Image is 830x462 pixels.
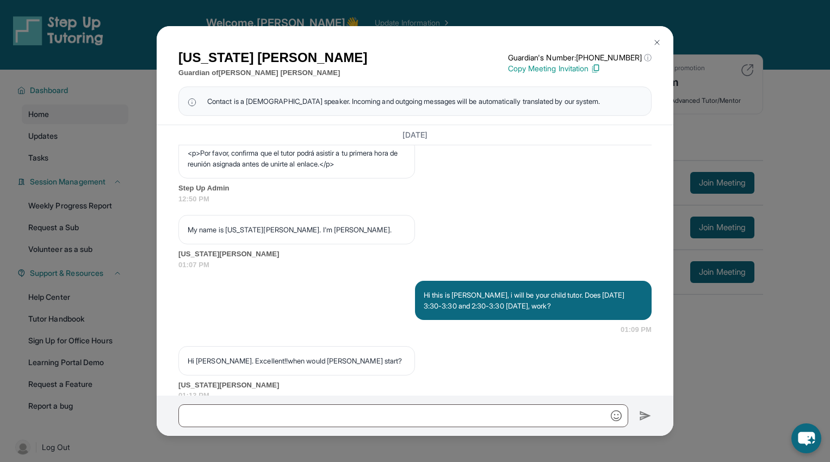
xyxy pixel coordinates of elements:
span: 01:13 PM [178,390,652,401]
p: Copy Meeting Invitation [508,63,652,74]
span: 12:50 PM [178,194,652,205]
p: Hi this is [PERSON_NAME], i will be your child tutor. Does [DATE] 3:30-3:30 and 2:30-3:30 [DATE],... [424,289,643,311]
img: Copy Icon [591,64,600,73]
img: Close Icon [653,38,661,47]
p: My name is [US_STATE][PERSON_NAME]. I'm [PERSON_NAME]. [188,224,406,235]
p: Guardian of [PERSON_NAME] [PERSON_NAME] [178,67,368,78]
span: [US_STATE][PERSON_NAME] [178,380,652,391]
button: chat-button [791,423,821,453]
p: <p>Por favor, confirma que el tutor podrá asistir a tu primera hora de reunión asignada antes de ... [188,147,406,169]
p: Hi [PERSON_NAME]. Excellent!!when would [PERSON_NAME] start? [188,355,406,366]
span: [US_STATE][PERSON_NAME] [178,249,652,260]
span: Step Up Admin [178,183,652,194]
span: 01:09 PM [621,324,652,335]
img: info Icon [188,96,196,107]
img: Emoji [611,410,622,421]
img: Send icon [639,409,652,422]
span: ⓘ [644,52,652,63]
h1: [US_STATE] [PERSON_NAME] [178,48,368,67]
h3: [DATE] [178,130,652,140]
span: Contact is a [DEMOGRAPHIC_DATA] speaker. Incoming and outgoing messages will be automatically tra... [207,96,600,107]
span: 01:07 PM [178,260,652,270]
p: Guardian's Number: [PHONE_NUMBER] [508,52,652,63]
